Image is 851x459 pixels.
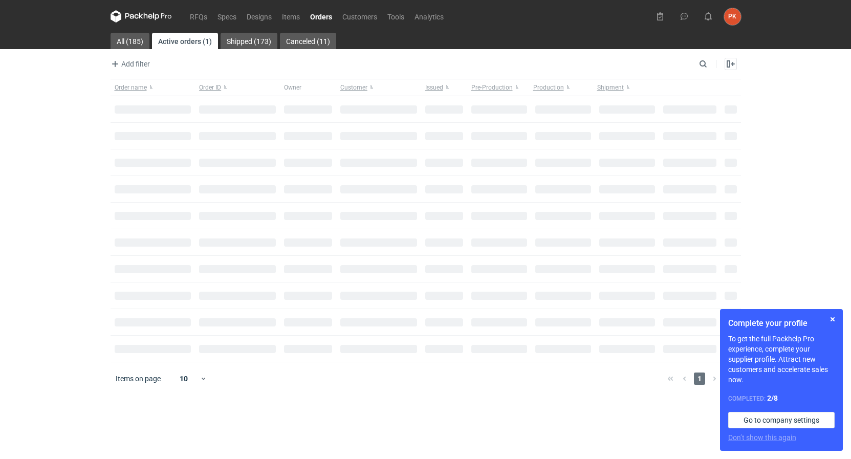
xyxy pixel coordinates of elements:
[185,10,212,23] a: RFQs
[336,79,421,96] button: Customer
[111,10,172,23] svg: Packhelp Pro
[199,83,221,92] span: Order ID
[305,10,337,23] a: Orders
[728,412,835,428] a: Go to company settings
[409,10,449,23] a: Analytics
[111,79,195,96] button: Order name
[421,79,467,96] button: Issued
[697,58,730,70] input: Search
[531,79,595,96] button: Production
[597,83,624,92] span: Shipment
[109,58,150,70] span: Add filter
[767,394,778,402] strong: 2 / 8
[152,33,218,49] a: Active orders (1)
[595,79,659,96] button: Shipment
[337,10,382,23] a: Customers
[724,8,741,25] div: Paulina Kempara
[116,374,161,384] span: Items on page
[277,10,305,23] a: Items
[724,8,741,25] button: PK
[221,33,277,49] a: Shipped (173)
[728,317,835,330] h1: Complete your profile
[467,79,531,96] button: Pre-Production
[115,83,147,92] span: Order name
[340,83,367,92] span: Customer
[108,58,150,70] button: Add filter
[826,313,839,325] button: Skip for now
[425,83,443,92] span: Issued
[284,83,301,92] span: Owner
[382,10,409,23] a: Tools
[242,10,277,23] a: Designs
[694,373,705,385] span: 1
[728,393,835,404] div: Completed:
[167,371,201,386] div: 10
[111,33,149,49] a: All (185)
[728,432,796,443] button: Don’t show this again
[212,10,242,23] a: Specs
[195,79,280,96] button: Order ID
[471,83,513,92] span: Pre-Production
[533,83,564,92] span: Production
[728,334,835,385] p: To get the full Packhelp Pro experience, complete your supplier profile. Attract new customers an...
[280,33,336,49] a: Canceled (11)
